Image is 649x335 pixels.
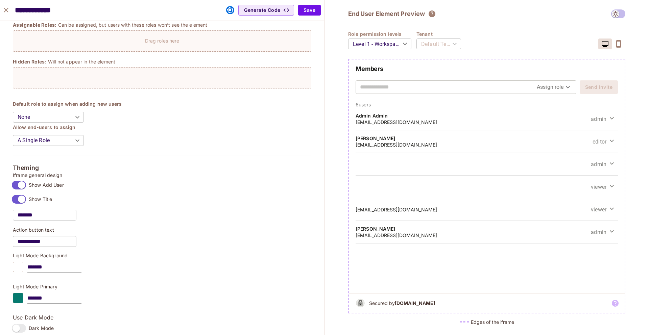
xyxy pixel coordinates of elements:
[48,58,115,65] p: Will not appear in the element
[591,115,606,123] span: admin
[580,80,618,94] button: Send Invite
[356,112,437,119] h4: Admin Admin
[348,10,425,18] h2: End User Element Preview
[29,182,64,188] span: Show Add User
[369,300,435,306] h5: Secured by
[591,183,606,191] span: viewer
[13,284,311,289] p: Light Mode Primary
[13,173,311,178] p: Iframe general design
[587,159,618,170] button: admin
[13,131,84,150] div: A Single Role
[298,5,321,16] button: Save
[593,138,606,146] span: editor
[416,31,466,37] h4: Tenant
[348,34,411,53] div: Level 1 - Workspace Owner
[356,65,618,73] h2: Members
[587,113,618,124] button: admin
[13,108,84,127] div: None
[591,228,606,236] span: admin
[226,6,234,14] svg: This element was embedded
[471,319,514,325] h5: Edges of the iframe
[145,37,179,44] p: Drag roles here
[356,206,437,213] h5: [EMAIL_ADDRESS][DOMAIN_NAME]
[591,160,606,168] span: admin
[58,22,208,28] p: Can be assigned, but users with these roles won’t see the element
[13,314,311,321] p: Use Dark Mode
[589,136,618,147] button: editor
[356,232,437,238] h5: [EMAIL_ADDRESS][DOMAIN_NAME]
[13,227,311,233] p: Action button text
[587,204,618,215] button: viewer
[238,5,294,16] button: Generate Code
[537,82,572,93] div: Assign role
[356,226,437,232] h4: [PERSON_NAME]
[356,101,618,108] p: 6 users
[428,10,436,18] svg: The element will only show tenant specific content. No user information will be visible across te...
[13,253,311,258] p: Light Mode Background
[354,297,366,309] img: b&w logo
[416,34,461,53] div: Default Tenant
[29,196,52,202] span: Show Title
[13,101,311,107] h4: Default role to assign when adding new users
[356,119,437,125] h5: [EMAIL_ADDRESS][DOMAIN_NAME]
[13,124,311,130] h4: Allow end-users to assign
[13,22,57,28] span: Assignable Roles:
[13,58,47,65] span: Hidden Roles:
[29,325,54,331] span: Dark Mode
[591,206,606,213] span: viewer
[587,181,618,192] button: viewer
[356,141,437,148] h5: [EMAIL_ADDRESS][DOMAIN_NAME]
[13,164,311,171] h5: Theming
[395,300,435,306] b: [DOMAIN_NAME]
[587,227,618,237] button: admin
[348,31,416,37] h4: Role permission levels
[356,135,437,141] h4: [PERSON_NAME]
